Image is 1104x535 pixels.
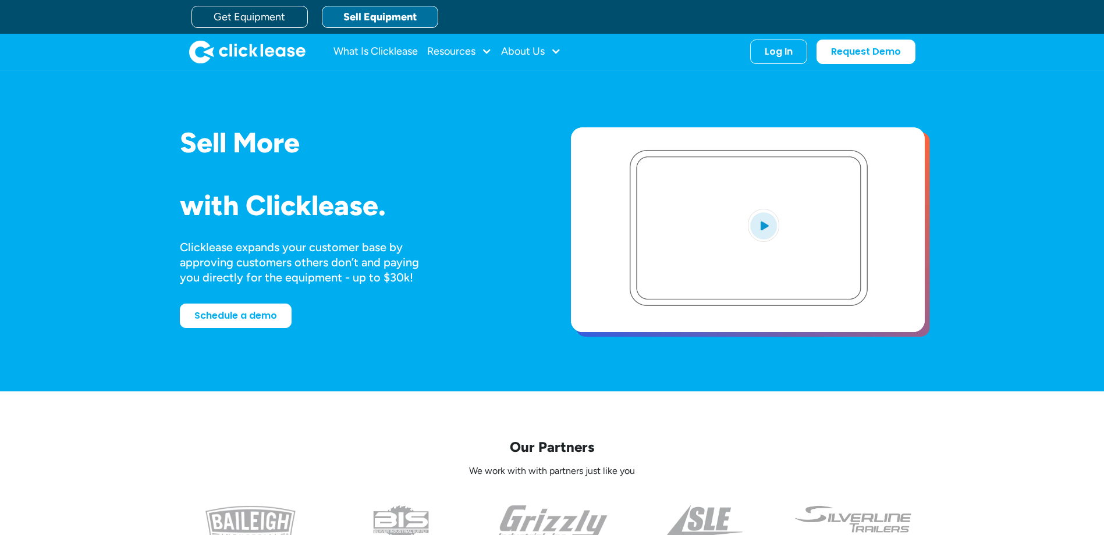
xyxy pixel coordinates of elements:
h1: Sell More [180,127,534,158]
div: About Us [501,40,561,63]
a: Request Demo [817,40,915,64]
div: Log In [765,46,793,58]
p: Our Partners [180,438,925,456]
h1: with Clicklease. [180,190,534,221]
img: Clicklease logo [189,40,306,63]
a: Get Equipment [191,6,308,28]
div: Resources [427,40,492,63]
a: home [189,40,306,63]
a: What Is Clicklease [333,40,418,63]
img: Blue play button logo on a light blue circular background [748,209,779,241]
a: Sell Equipment [322,6,438,28]
a: Schedule a demo [180,304,292,328]
div: Clicklease expands your customer base by approving customers others don’t and paying you directly... [180,240,441,285]
p: We work with with partners just like you [180,465,925,477]
a: open lightbox [571,127,925,332]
